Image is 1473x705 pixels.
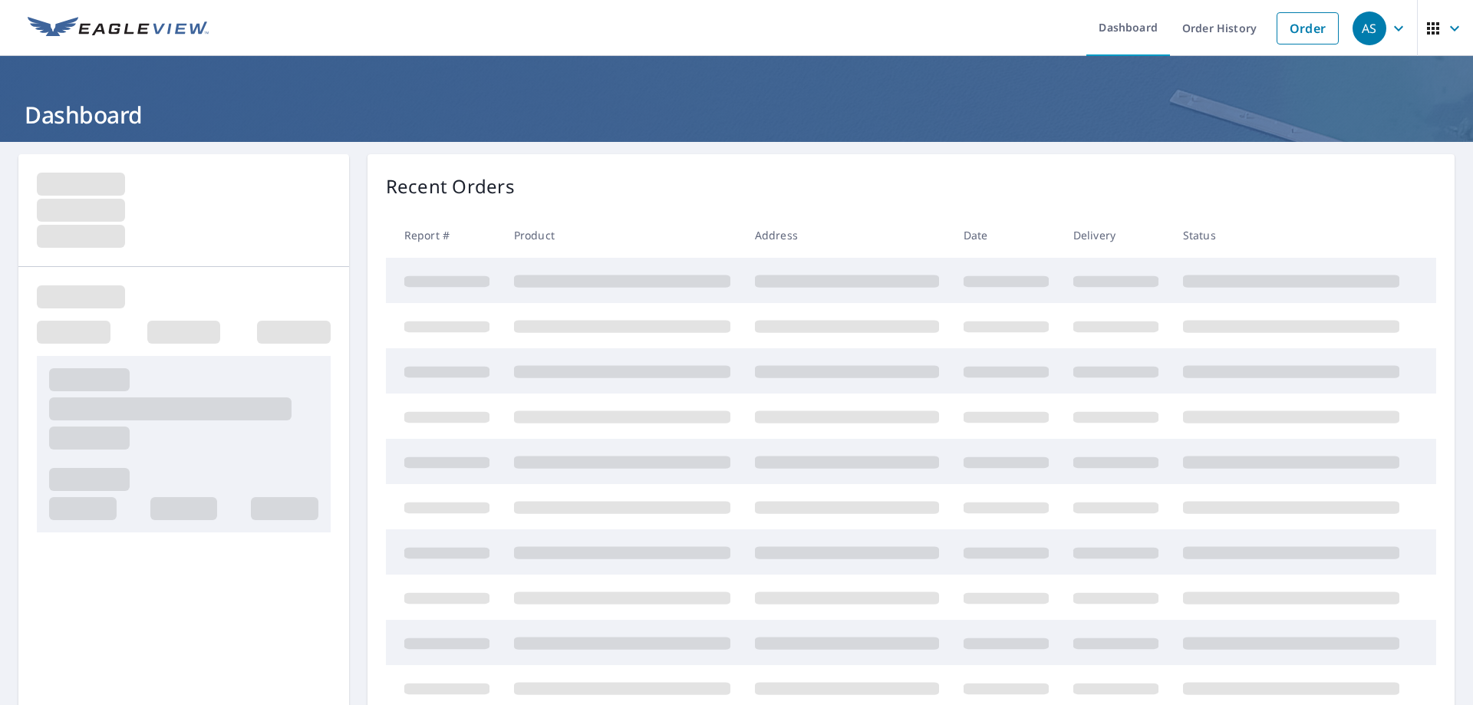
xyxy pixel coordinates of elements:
a: Order [1277,12,1339,44]
th: Date [951,212,1061,258]
th: Status [1171,212,1412,258]
div: AS [1353,12,1386,45]
th: Product [502,212,743,258]
th: Address [743,212,951,258]
th: Report # [386,212,502,258]
p: Recent Orders [386,173,515,200]
h1: Dashboard [18,99,1455,130]
th: Delivery [1061,212,1171,258]
img: EV Logo [28,17,209,40]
